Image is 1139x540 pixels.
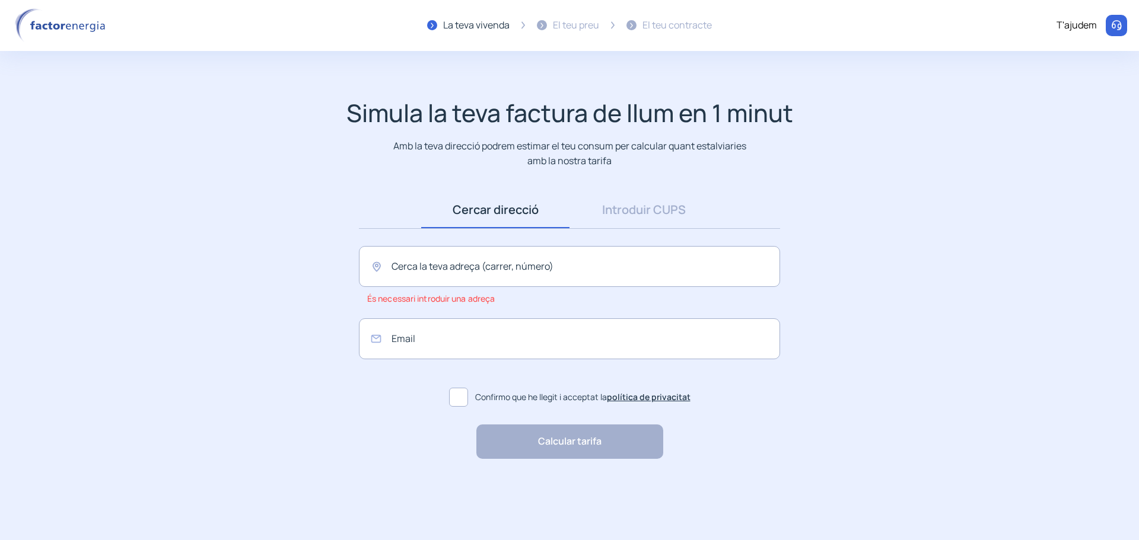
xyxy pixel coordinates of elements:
[569,191,718,228] a: Introduir CUPS
[1057,18,1097,33] div: T'ajudem
[642,18,712,33] div: El teu contracte
[443,18,510,33] div: La teva vivenda
[421,191,569,228] a: Cercar direcció
[607,391,691,402] a: política de privacitat
[391,139,749,168] p: Amb la teva direcció podrem estimar el teu consum per calcular quant estalviaries amb la nostra t...
[1111,20,1122,31] img: llamar
[367,287,495,311] span: És necessari introduir una adreça
[475,391,691,404] span: Confirmo que he llegit i acceptat la
[12,8,113,43] img: logo factor
[553,18,599,33] div: El teu preu
[346,98,793,127] h1: Simula la teva factura de llum en 1 minut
